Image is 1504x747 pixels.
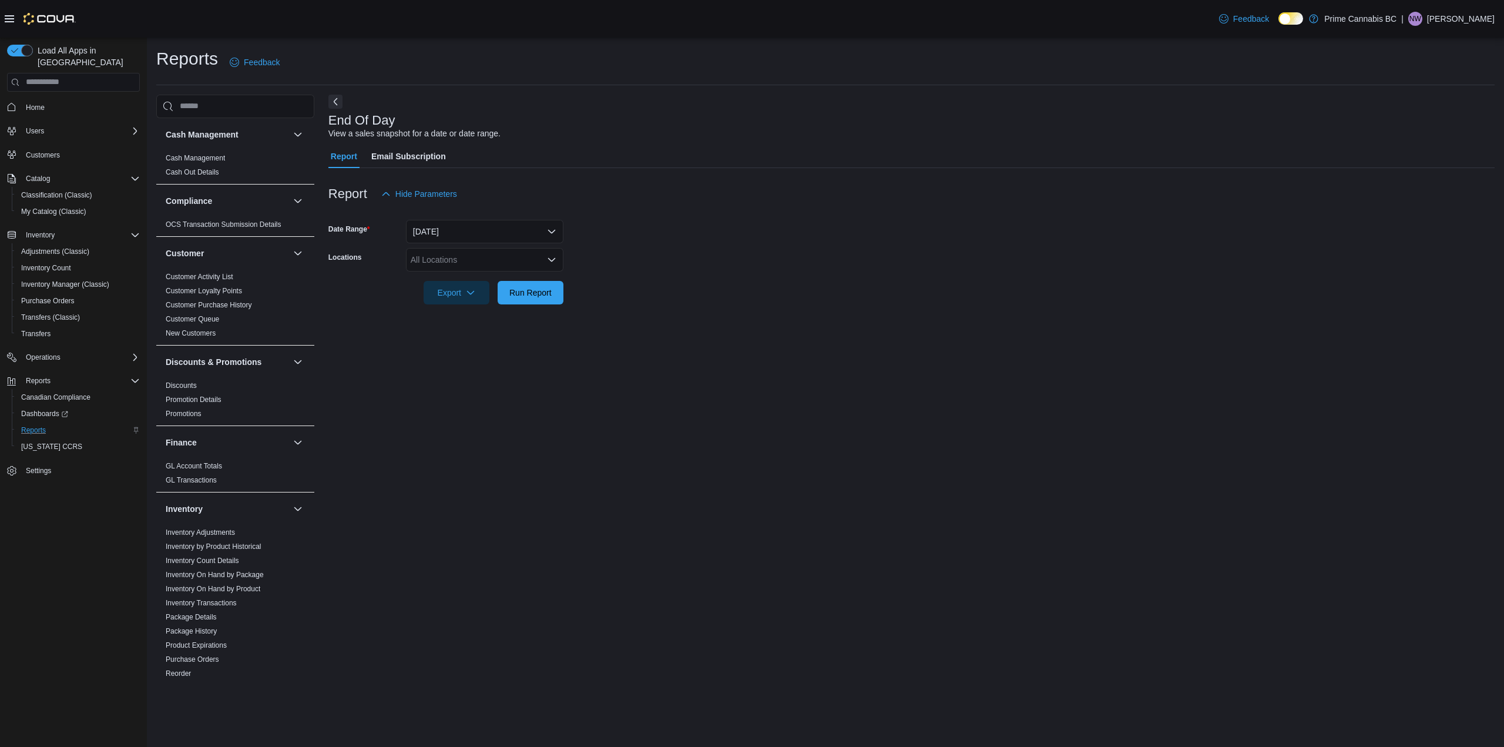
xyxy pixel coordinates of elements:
[1427,12,1495,26] p: [PERSON_NAME]
[291,436,305,450] button: Finance
[21,350,140,364] span: Operations
[166,503,288,515] button: Inventory
[166,301,252,309] a: Customer Purchase History
[16,390,95,404] a: Canadian Compliance
[16,244,94,259] a: Adjustments (Classic)
[23,13,76,25] img: Cova
[1278,12,1303,25] input: Dark Mode
[2,227,145,243] button: Inventory
[12,422,145,438] button: Reports
[21,247,89,256] span: Adjustments (Classic)
[156,459,314,492] div: Finance
[26,376,51,386] span: Reports
[166,612,217,622] span: Package Details
[547,255,556,264] button: Open list of options
[12,260,145,276] button: Inventory Count
[166,641,227,649] a: Product Expirations
[166,129,239,140] h3: Cash Management
[166,557,239,565] a: Inventory Count Details
[21,228,59,242] button: Inventory
[21,442,82,451] span: [US_STATE] CCRS
[1408,12,1422,26] div: Nikki Wheadon-Nicholson
[166,247,204,259] h3: Customer
[166,220,281,229] span: OCS Transaction Submission Details
[166,528,235,537] a: Inventory Adjustments
[166,669,191,678] span: Reorder
[166,329,216,337] a: New Customers
[16,423,140,437] span: Reports
[431,281,482,304] span: Export
[166,153,225,163] span: Cash Management
[156,47,218,71] h1: Reports
[166,655,219,664] a: Purchase Orders
[166,461,222,471] span: GL Account Totals
[21,350,65,364] button: Operations
[166,584,260,594] span: Inventory On Hand by Product
[12,243,145,260] button: Adjustments (Classic)
[166,287,242,295] a: Customer Loyalty Points
[21,313,80,322] span: Transfers (Classic)
[12,276,145,293] button: Inventory Manager (Classic)
[21,148,140,162] span: Customers
[166,613,217,621] a: Package Details
[166,129,288,140] button: Cash Management
[16,440,140,454] span: Washington CCRS
[166,154,225,162] a: Cash Management
[166,168,219,177] span: Cash Out Details
[328,95,343,109] button: Next
[166,627,217,636] span: Package History
[16,294,79,308] a: Purchase Orders
[16,205,140,219] span: My Catalog (Classic)
[328,128,501,140] div: View a sales snapshot for a date or date range.
[2,170,145,187] button: Catalog
[156,151,314,184] div: Cash Management
[16,244,140,259] span: Adjustments (Classic)
[21,464,56,478] a: Settings
[1401,12,1404,26] p: |
[406,220,563,243] button: [DATE]
[21,329,51,339] span: Transfers
[16,407,140,421] span: Dashboards
[21,207,86,216] span: My Catalog (Classic)
[26,353,61,362] span: Operations
[21,463,140,478] span: Settings
[166,410,202,418] a: Promotions
[12,187,145,203] button: Classification (Classic)
[377,182,462,206] button: Hide Parameters
[166,437,197,448] h3: Finance
[166,272,233,282] span: Customer Activity List
[166,195,212,207] h3: Compliance
[166,381,197,390] span: Discounts
[166,598,237,608] span: Inventory Transactions
[12,203,145,220] button: My Catalog (Classic)
[166,168,219,176] a: Cash Out Details
[2,146,145,163] button: Customers
[166,641,227,650] span: Product Expirations
[291,246,305,260] button: Customer
[166,571,264,579] a: Inventory On Hand by Package
[166,476,217,484] a: GL Transactions
[21,426,46,435] span: Reports
[166,286,242,296] span: Customer Loyalty Points
[21,374,55,388] button: Reports
[16,261,76,275] a: Inventory Count
[7,94,140,510] nav: Complex example
[291,355,305,369] button: Discounts & Promotions
[1324,12,1396,26] p: Prime Cannabis BC
[16,277,140,292] span: Inventory Manager (Classic)
[166,247,288,259] button: Customer
[244,56,280,68] span: Feedback
[166,356,261,368] h3: Discounts & Promotions
[328,225,370,234] label: Date Range
[2,99,145,116] button: Home
[21,100,140,115] span: Home
[166,585,260,593] a: Inventory On Hand by Product
[21,296,75,306] span: Purchase Orders
[1233,13,1269,25] span: Feedback
[166,314,219,324] span: Customer Queue
[21,172,140,186] span: Catalog
[156,217,314,236] div: Compliance
[166,542,261,551] a: Inventory by Product Historical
